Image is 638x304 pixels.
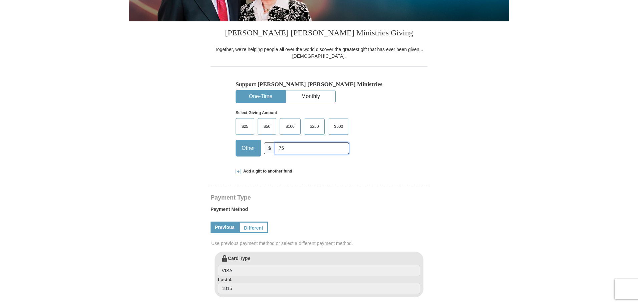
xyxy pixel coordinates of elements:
span: Other [238,143,258,153]
strong: Select Giving Amount [236,110,277,115]
input: Last 4 [218,283,420,294]
button: Monthly [286,90,335,103]
input: Card Type [218,265,420,276]
label: Card Type [218,255,420,276]
span: $50 [260,121,274,131]
button: One-Time [236,90,285,103]
a: Different [239,222,268,233]
span: Use previous payment method or select a different payment method. [211,240,428,247]
h5: Support [PERSON_NAME] [PERSON_NAME] Ministries [236,81,402,88]
input: Other Amount [275,142,349,154]
h4: Payment Type [211,195,427,200]
span: Add a gift to another fund [241,169,292,174]
div: Together, we're helping people all over the world discover the greatest gift that has ever been g... [211,46,427,59]
span: $ [264,142,275,154]
h3: [PERSON_NAME] [PERSON_NAME] Ministries Giving [211,21,427,46]
a: Previous [211,222,239,233]
span: $25 [238,121,252,131]
label: Last 4 [218,276,420,294]
label: Payment Method [211,206,427,216]
span: $500 [331,121,346,131]
span: $250 [307,121,322,131]
span: $100 [282,121,298,131]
